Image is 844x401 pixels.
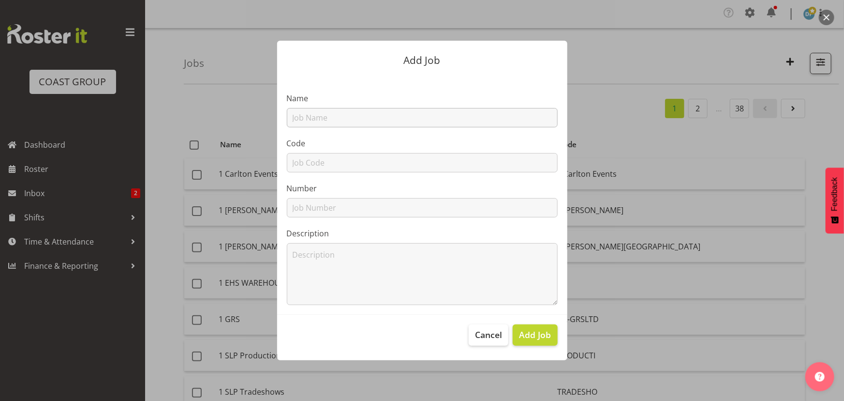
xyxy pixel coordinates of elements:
input: Job Name [287,108,558,127]
label: Name [287,93,558,104]
button: Cancel [469,324,508,346]
button: Add Job [513,324,557,346]
img: help-xxl-2.png [815,372,825,382]
label: Code [287,138,558,149]
span: Feedback [830,177,839,211]
label: Number [287,183,558,194]
button: Feedback - Show survey [826,168,844,233]
p: Add Job [287,55,558,65]
input: Job Code [287,153,558,172]
label: Description [287,228,558,239]
input: Job Number [287,198,558,217]
span: Cancel [475,328,502,341]
span: Add Job [519,328,551,341]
